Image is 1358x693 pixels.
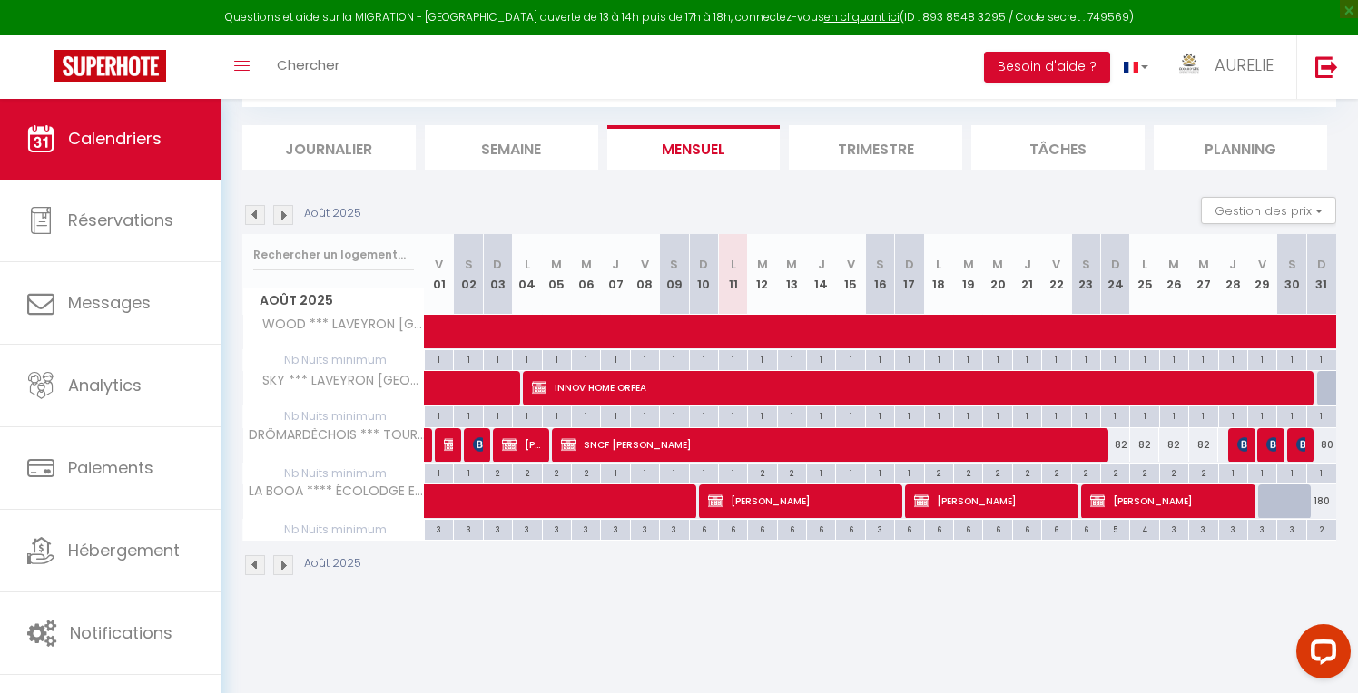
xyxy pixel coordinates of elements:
[1130,234,1159,315] th: 25
[1159,234,1188,315] th: 26
[786,256,797,273] abbr: M
[1100,234,1129,315] th: 24
[660,520,688,537] div: 3
[1071,234,1100,315] th: 23
[836,234,865,315] th: 15
[1168,256,1179,273] abbr: M
[925,406,953,424] div: 1
[777,234,806,315] th: 13
[513,350,541,367] div: 1
[581,256,592,273] abbr: M
[1307,350,1336,367] div: 1
[866,520,894,537] div: 3
[1218,234,1247,315] th: 28
[1111,256,1120,273] abbr: D
[748,464,776,481] div: 2
[807,350,835,367] div: 1
[543,350,571,367] div: 1
[513,234,542,315] th: 04
[1189,428,1218,462] div: 82
[983,234,1012,315] th: 20
[601,350,629,367] div: 1
[612,256,619,273] abbr: J
[865,234,894,315] th: 16
[1288,256,1296,273] abbr: S
[1248,464,1276,481] div: 1
[1277,520,1305,537] div: 3
[607,125,781,170] li: Mensuel
[1072,464,1100,481] div: 2
[243,406,424,426] span: Nb Nuits minimum
[1013,464,1041,481] div: 2
[748,406,776,424] div: 1
[1154,125,1327,170] li: Planning
[1219,350,1247,367] div: 1
[1189,350,1217,367] div: 1
[971,125,1145,170] li: Tâches
[690,350,718,367] div: 1
[1247,234,1276,315] th: 29
[807,520,835,537] div: 6
[807,234,836,315] th: 14
[304,555,361,572] p: Août 2025
[68,291,151,314] span: Messages
[1277,234,1306,315] th: 30
[243,520,424,540] span: Nb Nuits minimum
[1024,256,1031,273] abbr: J
[905,256,914,273] abbr: D
[1159,428,1188,462] div: 82
[641,256,649,273] abbr: V
[983,520,1011,537] div: 6
[925,520,953,537] div: 6
[1248,520,1276,537] div: 3
[719,464,747,481] div: 1
[895,464,923,481] div: 1
[824,9,900,24] a: en cliquant ici
[1090,483,1245,518] span: [PERSON_NAME]
[425,125,598,170] li: Semaine
[925,464,953,481] div: 2
[1219,520,1247,537] div: 3
[1277,406,1305,424] div: 1
[525,256,530,273] abbr: L
[895,350,923,367] div: 1
[1101,520,1129,537] div: 5
[243,288,424,314] span: Août 2025
[1229,256,1236,273] abbr: J
[807,406,835,424] div: 1
[954,520,982,537] div: 6
[68,127,162,150] span: Calendriers
[1013,520,1041,537] div: 6
[778,464,806,481] div: 2
[484,464,512,481] div: 2
[561,427,1094,462] span: SNCF [PERSON_NAME]
[631,406,659,424] div: 1
[1160,350,1188,367] div: 1
[444,427,454,462] span: [PERSON_NAME]
[847,256,855,273] abbr: V
[1307,464,1336,481] div: 1
[1306,428,1336,462] div: 80
[304,205,361,222] p: Août 2025
[473,427,483,462] span: [PERSON_NAME]
[748,520,776,537] div: 6
[895,520,923,537] div: 6
[54,50,166,82] img: Super Booking
[631,464,659,481] div: 1
[1100,428,1129,462] div: 82
[513,520,541,537] div: 3
[572,520,600,537] div: 3
[1042,464,1070,481] div: 2
[778,350,806,367] div: 1
[1101,464,1129,481] div: 2
[454,234,483,315] th: 02
[1042,350,1070,367] div: 1
[277,55,339,74] span: Chercher
[1219,464,1247,481] div: 1
[1130,350,1158,367] div: 1
[1176,52,1203,79] img: ...
[1306,484,1336,518] div: 180
[631,350,659,367] div: 1
[435,256,443,273] abbr: V
[454,406,482,424] div: 1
